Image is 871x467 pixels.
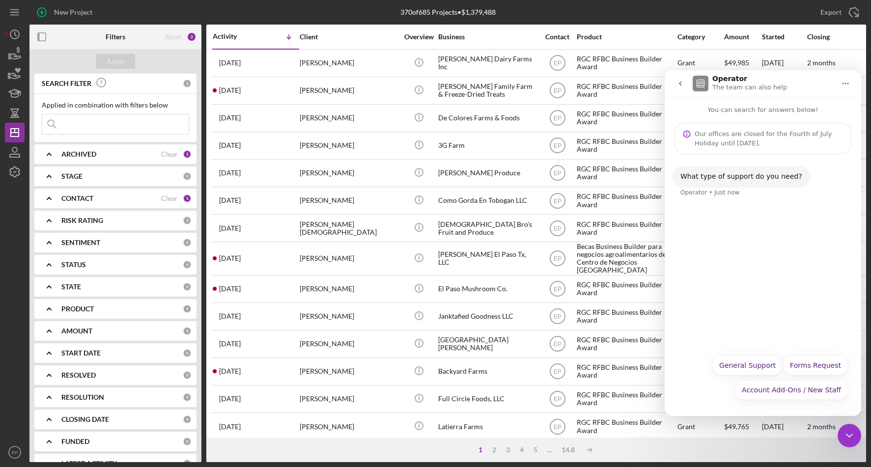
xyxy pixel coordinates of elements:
[61,239,100,247] b: SENTIMENT
[219,312,241,320] time: 2025-07-02 00:18
[553,115,561,122] text: EP
[29,2,102,22] button: New Project
[61,172,83,180] b: STAGE
[300,303,398,330] div: [PERSON_NAME]
[762,413,806,440] div: [DATE]
[219,59,241,67] time: 2025-08-05 21:49
[577,303,675,330] div: RGC RFBC Business Builder Award
[577,413,675,440] div: RGC RFBC Business Builder Award
[542,446,557,454] div: ...
[300,33,398,41] div: Client
[183,282,192,291] div: 0
[677,33,723,41] div: Category
[400,8,496,16] div: 370 of 685 Projects • $1,379,488
[183,371,192,380] div: 0
[219,169,241,177] time: 2025-07-15 22:05
[438,215,536,241] div: [DEMOGRAPHIC_DATA] Bro's Fruit and Produce
[161,194,178,202] div: Clear
[807,58,836,67] time: 2 months
[838,424,861,447] iframe: Intercom live chat
[61,327,92,335] b: AMOUNT
[183,437,192,446] div: 0
[553,197,561,204] text: EP
[438,358,536,385] div: Backyard Farms
[553,255,561,262] text: EP
[438,78,536,104] div: [PERSON_NAME] Family Farm & Freeze-Dried Treats
[577,215,675,241] div: RGC RFBC Business Builder Award
[577,276,675,302] div: RGC RFBC Business Builder Award
[577,78,675,104] div: RGC RFBC Business Builder Award
[61,371,96,379] b: RESOLVED
[219,423,241,431] time: 2025-06-18 17:36
[724,413,761,440] div: $49,765
[553,368,561,375] text: EP
[300,243,398,274] div: [PERSON_NAME]
[762,33,806,41] div: Started
[438,331,536,357] div: [GEOGRAPHIC_DATA][PERSON_NAME]
[183,304,192,313] div: 0
[577,386,675,412] div: RGC RFBC Business Builder Award
[474,446,487,454] div: 1
[577,331,675,357] div: RGC RFBC Business Builder Award
[61,283,81,291] b: STATE
[61,415,109,423] b: CLOSING DATE
[811,2,866,22] button: Export
[219,395,241,403] time: 2025-06-19 16:43
[61,261,86,269] b: STATUS
[300,50,398,76] div: [PERSON_NAME]
[553,341,561,348] text: EP
[487,446,501,454] div: 2
[183,393,192,402] div: 0
[300,78,398,104] div: [PERSON_NAME]
[61,217,103,224] b: RISK RATING
[539,33,576,41] div: Contact
[183,172,192,181] div: 0
[165,33,182,41] div: Reset
[438,276,536,302] div: El Paso Mushroom Co.
[577,188,675,214] div: RGC RFBC Business Builder Award
[213,32,256,40] div: Activity
[42,80,91,87] b: SEARCH FILTER
[61,349,101,357] b: START DATE
[219,86,241,94] time: 2025-07-29 22:50
[54,2,92,22] div: New Project
[219,141,241,149] time: 2025-07-18 15:17
[183,150,192,159] div: 1
[42,101,189,109] div: Applied in combination with filters below
[61,194,93,202] b: CONTACT
[553,142,561,149] text: EP
[553,87,561,94] text: EP
[677,50,723,76] div: Grant
[183,238,192,247] div: 0
[300,133,398,159] div: [PERSON_NAME]
[553,423,561,430] text: EP
[183,349,192,357] div: 0
[219,285,241,293] time: 2025-07-07 23:47
[577,243,675,274] div: Becas Business Builder para negocios agroalimentarios del Centro de Negocios [GEOGRAPHIC_DATA]
[438,188,536,214] div: Como Gorda En Tobogan LLC
[107,54,125,69] div: Apply
[577,133,675,159] div: RGC RFBC Business Builder Award
[183,79,192,88] div: 0
[300,105,398,131] div: [PERSON_NAME]
[553,170,561,177] text: EP
[300,331,398,357] div: [PERSON_NAME]
[183,415,192,424] div: 0
[724,33,761,41] div: Amount
[665,70,861,416] iframe: Intercom live chat
[300,276,398,302] div: [PERSON_NAME]
[12,450,18,455] text: EP
[438,160,536,186] div: [PERSON_NAME] Produce
[300,358,398,385] div: [PERSON_NAME]
[106,33,125,41] b: Filters
[219,367,241,375] time: 2025-06-20 01:20
[61,393,104,401] b: RESOLUTION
